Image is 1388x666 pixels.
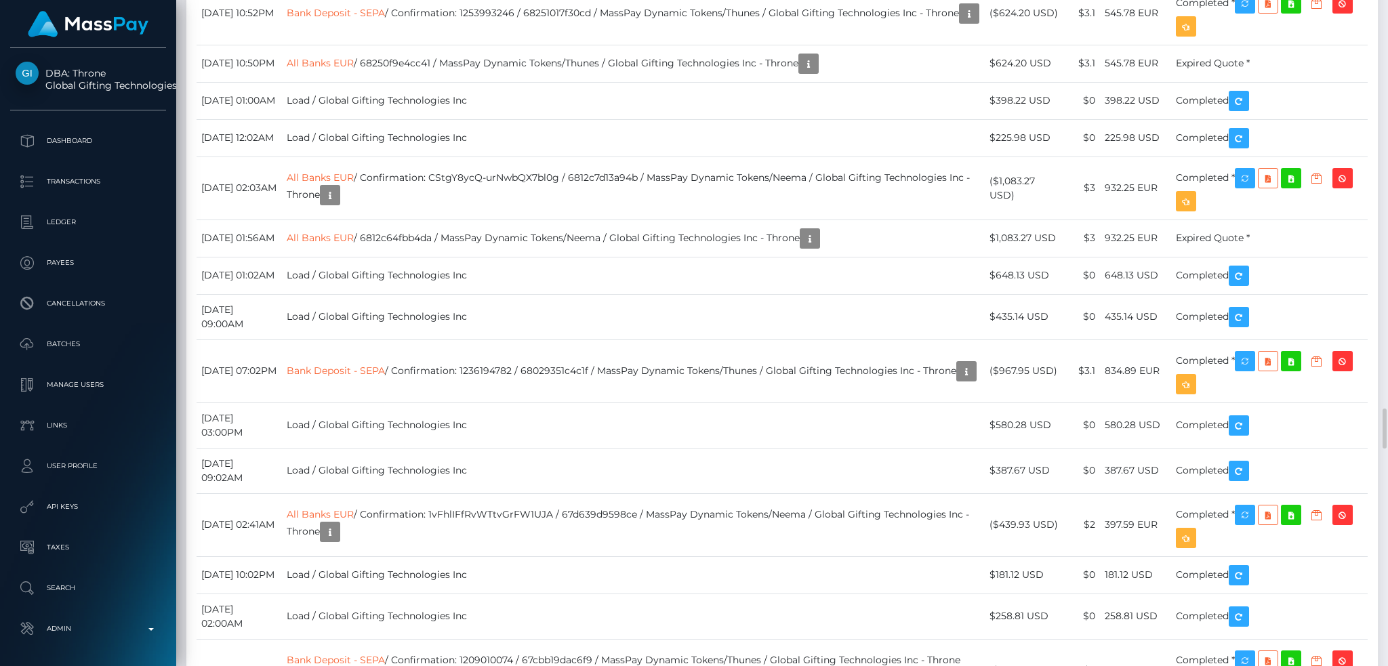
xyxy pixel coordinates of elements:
[985,82,1065,119] td: $398.22 USD
[1100,556,1171,594] td: 181.12 USD
[985,119,1065,157] td: $225.98 USD
[282,257,985,294] td: Load / Global Gifting Technologies Inc
[1065,402,1100,448] td: $0
[10,67,166,91] span: DBA: Throne Global Gifting Technologies Inc
[985,402,1065,448] td: $580.28 USD
[985,257,1065,294] td: $648.13 USD
[287,365,385,377] a: Bank Deposit - SEPA
[282,493,985,556] td: / Confirmation: 1vFhlIFfRvWTtvGrFW1UJA / 67d639d9598ce / MassPay Dynamic Tokens/Neema / Global Gi...
[197,45,282,82] td: [DATE] 10:50PM
[1171,339,1368,402] td: Completed *
[282,220,985,257] td: / 6812c64fbb4da / MassPay Dynamic Tokens/Neema / Global Gifting Technologies Inc - Throne
[1100,220,1171,257] td: 932.25 EUR
[16,619,161,639] p: Admin
[1065,493,1100,556] td: $2
[197,257,282,294] td: [DATE] 01:02AM
[1171,294,1368,339] td: Completed
[985,594,1065,639] td: $258.81 USD
[10,246,166,280] a: Payees
[1100,448,1171,493] td: 387.67 USD
[985,448,1065,493] td: $387.67 USD
[985,157,1065,220] td: ($1,083.27 USD)
[197,556,282,594] td: [DATE] 10:02PM
[197,119,282,157] td: [DATE] 12:02AM
[16,253,161,273] p: Payees
[16,62,39,85] img: Global Gifting Technologies Inc
[282,157,985,220] td: / Confirmation: CStgY8ycQ-urNwbQX7bl0g / 6812c7d13a94b / MassPay Dynamic Tokens/Neema / Global Gi...
[28,11,148,37] img: MassPay Logo
[282,339,985,402] td: / Confirmation: 1236194782 / 68029351c4c1f / MassPay Dynamic Tokens/Thunes / Global Gifting Techn...
[287,57,354,69] a: All Banks EUR
[282,294,985,339] td: Load / Global Gifting Technologies Inc
[197,448,282,493] td: [DATE] 09:02AM
[16,171,161,192] p: Transactions
[1171,493,1368,556] td: Completed *
[1100,45,1171,82] td: 545.78 EUR
[1065,294,1100,339] td: $0
[1100,594,1171,639] td: 258.81 USD
[282,448,985,493] td: Load / Global Gifting Technologies Inc
[197,493,282,556] td: [DATE] 02:41AM
[282,402,985,448] td: Load / Global Gifting Technologies Inc
[16,293,161,314] p: Cancellations
[985,45,1065,82] td: $624.20 USD
[10,165,166,199] a: Transactions
[197,157,282,220] td: [DATE] 02:03AM
[10,490,166,524] a: API Keys
[16,415,161,436] p: Links
[10,612,166,646] a: Admin
[985,556,1065,594] td: $181.12 USD
[1171,82,1368,119] td: Completed
[1065,339,1100,402] td: $3.1
[1171,594,1368,639] td: Completed
[282,82,985,119] td: Load / Global Gifting Technologies Inc
[1065,594,1100,639] td: $0
[1065,157,1100,220] td: $3
[1171,220,1368,257] td: Expired Quote *
[985,339,1065,402] td: ($967.95 USD)
[1171,157,1368,220] td: Completed *
[16,375,161,395] p: Manage Users
[10,571,166,605] a: Search
[16,212,161,232] p: Ledger
[16,334,161,354] p: Batches
[287,232,354,244] a: All Banks EUR
[1100,402,1171,448] td: 580.28 USD
[197,594,282,639] td: [DATE] 02:00AM
[985,294,1065,339] td: $435.14 USD
[1065,556,1100,594] td: $0
[1171,402,1368,448] td: Completed
[10,327,166,361] a: Batches
[16,537,161,558] p: Taxes
[282,119,985,157] td: Load / Global Gifting Technologies Inc
[282,594,985,639] td: Load / Global Gifting Technologies Inc
[1171,45,1368,82] td: Expired Quote *
[1100,257,1171,294] td: 648.13 USD
[10,530,166,564] a: Taxes
[197,82,282,119] td: [DATE] 01:00AM
[985,493,1065,556] td: ($439.93 USD)
[10,409,166,442] a: Links
[16,578,161,598] p: Search
[1171,257,1368,294] td: Completed
[10,205,166,239] a: Ledger
[197,339,282,402] td: [DATE] 07:02PM
[1100,82,1171,119] td: 398.22 USD
[1065,257,1100,294] td: $0
[1171,556,1368,594] td: Completed
[197,220,282,257] td: [DATE] 01:56AM
[282,45,985,82] td: / 68250f9e4cc41 / MassPay Dynamic Tokens/Thunes / Global Gifting Technologies Inc - Throne
[1065,448,1100,493] td: $0
[197,402,282,448] td: [DATE] 03:00PM
[287,171,354,184] a: All Banks EUR
[1100,119,1171,157] td: 225.98 USD
[1100,294,1171,339] td: 435.14 USD
[16,497,161,517] p: API Keys
[1065,82,1100,119] td: $0
[287,654,385,666] a: Bank Deposit - SEPA
[16,131,161,151] p: Dashboard
[287,7,385,19] a: Bank Deposit - SEPA
[282,556,985,594] td: Load / Global Gifting Technologies Inc
[1100,493,1171,556] td: 397.59 EUR
[1171,119,1368,157] td: Completed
